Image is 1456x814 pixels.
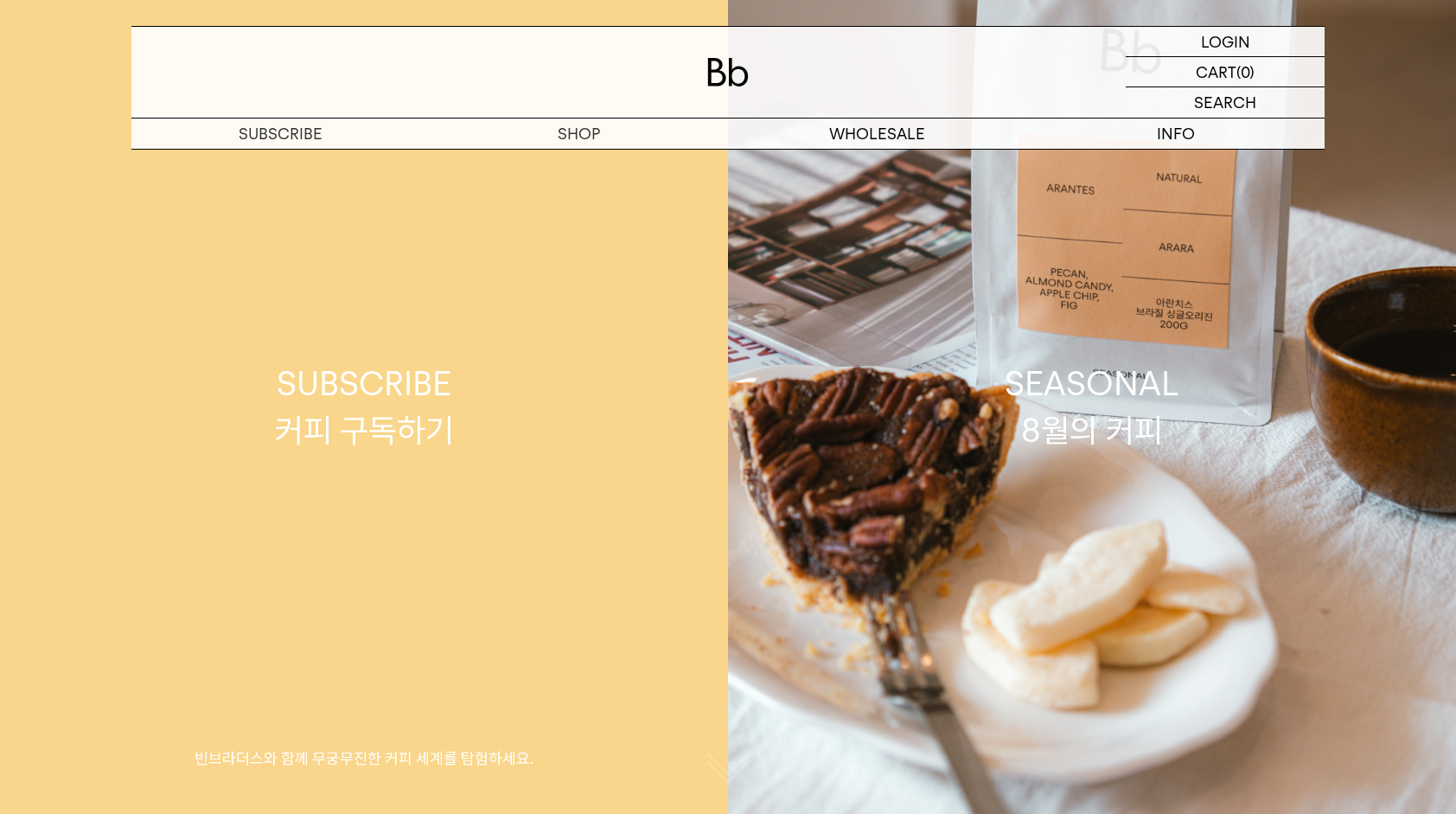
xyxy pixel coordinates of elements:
[430,119,728,149] a: SHOP
[707,58,749,87] img: 로고
[1126,27,1325,57] a: LOGIN
[1005,361,1179,452] div: SEASONAL 8월의 커피
[728,119,1026,149] p: WHOLESALE
[1026,119,1325,149] p: INFO
[1201,27,1250,56] p: LOGIN
[1194,87,1256,118] p: SEARCH
[275,361,454,452] div: SUBSCRIBE 커피 구독하기
[1236,57,1255,87] p: (0)
[1126,57,1325,87] a: CART (0)
[131,119,430,149] a: SUBSCRIBE
[1196,57,1236,87] p: CART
